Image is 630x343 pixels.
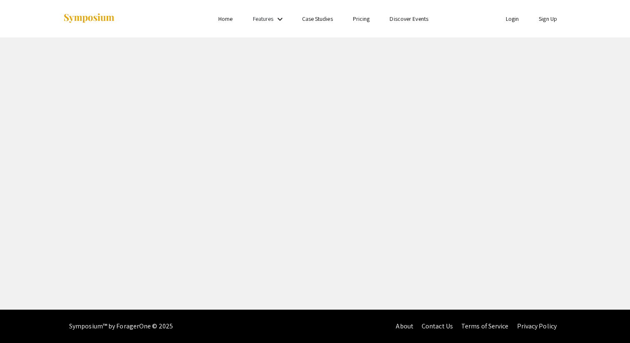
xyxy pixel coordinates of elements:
a: Features [253,15,274,23]
div: Symposium™ by ForagerOne © 2025 [69,310,173,343]
a: About [396,322,413,330]
a: Case Studies [302,15,333,23]
a: Privacy Policy [517,322,557,330]
a: Sign Up [539,15,557,23]
a: Terms of Service [461,322,509,330]
a: Contact Us [422,322,453,330]
a: Home [218,15,232,23]
a: Login [506,15,519,23]
img: Symposium by ForagerOne [63,13,115,24]
mat-icon: Expand Features list [275,14,285,24]
a: Discover Events [390,15,428,23]
a: Pricing [353,15,370,23]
